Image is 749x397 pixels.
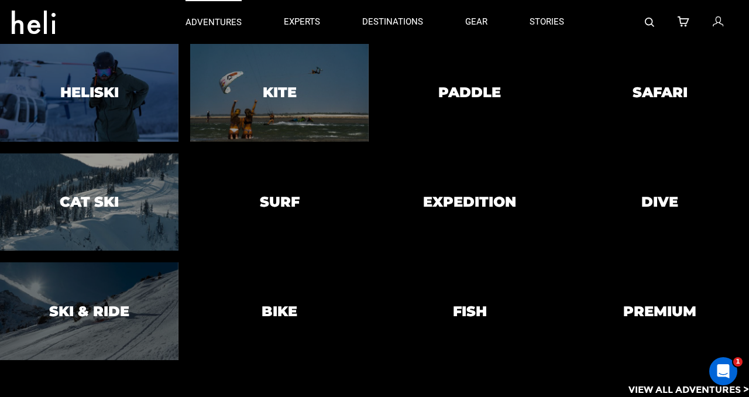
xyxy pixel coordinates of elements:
[571,262,749,360] a: PremiumPremium image
[284,16,320,28] p: experts
[263,85,297,100] h3: Kite
[453,304,487,319] h3: Fish
[60,85,119,100] h3: Heliski
[628,384,749,397] p: View All Adventures >
[49,304,129,319] h3: Ski & Ride
[60,194,119,210] h3: Cat Ski
[733,357,743,367] span: 1
[262,304,297,319] h3: Bike
[260,194,300,210] h3: Surf
[438,85,501,100] h3: Paddle
[362,16,423,28] p: destinations
[423,194,516,210] h3: Expedition
[645,18,654,27] img: search-bar-icon.svg
[641,194,678,210] h3: Dive
[185,16,242,29] p: adventures
[633,85,688,100] h3: Safari
[709,357,737,385] iframe: Intercom live chat
[623,304,696,319] h3: Premium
